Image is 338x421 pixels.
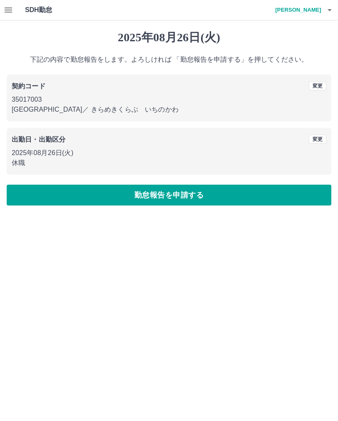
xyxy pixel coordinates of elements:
p: 下記の内容で勤怠報告をします。よろしければ 「勤怠報告を申請する」を押してください。 [7,55,331,65]
button: 勤怠報告を申請する [7,185,331,205]
b: 契約コード [12,83,45,90]
button: 変更 [309,135,326,144]
p: 休職 [12,158,326,168]
p: 35017003 [12,95,326,105]
p: [GEOGRAPHIC_DATA] ／ きらめきくらぶ いちのかわ [12,105,326,115]
b: 出勤日・出勤区分 [12,136,66,143]
button: 変更 [309,81,326,90]
h1: 2025年08月26日(火) [7,30,331,45]
p: 2025年08月26日(火) [12,148,326,158]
